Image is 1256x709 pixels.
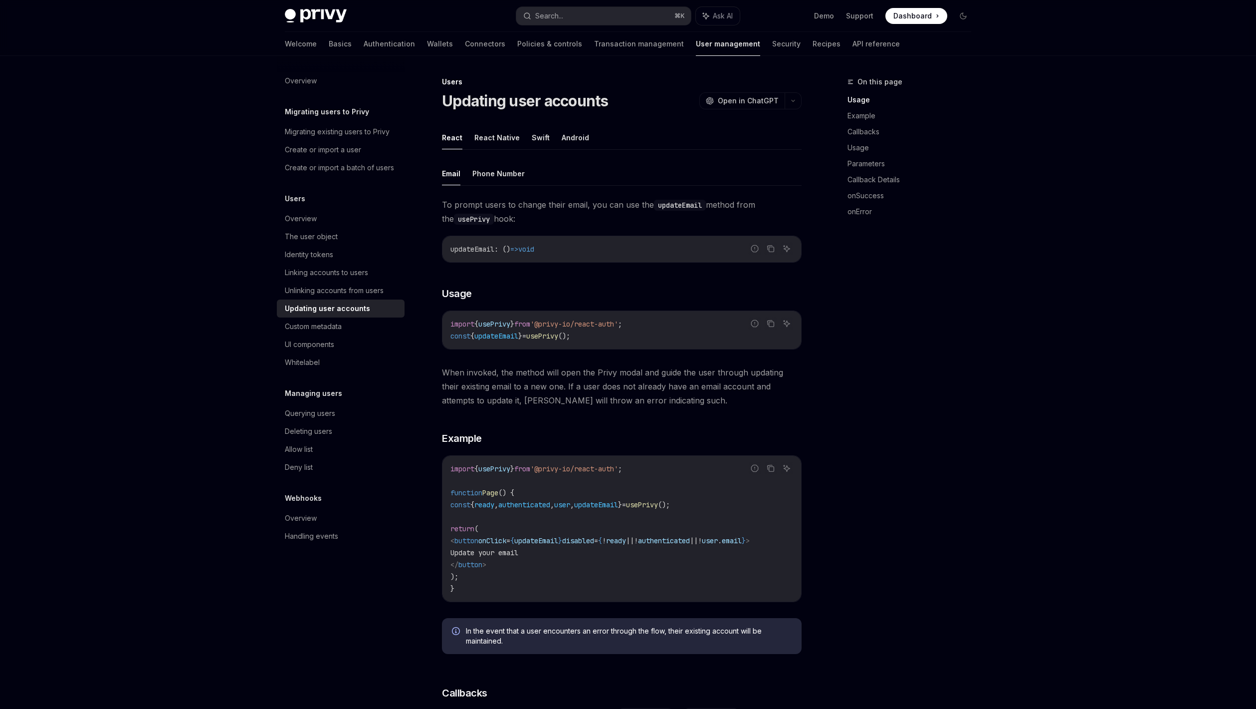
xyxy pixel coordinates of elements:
span: const [450,332,470,341]
span: ; [618,464,622,473]
span: (); [658,500,670,509]
a: Connectors [465,32,505,56]
span: updateEmail [574,500,618,509]
span: Dashboard [893,11,932,21]
a: Deleting users [277,422,405,440]
button: Report incorrect code [748,242,761,255]
code: updateEmail [654,200,706,211]
a: Create or import a batch of users [277,159,405,177]
span: || [690,536,698,545]
a: Transaction management [594,32,684,56]
span: email [722,536,742,545]
span: , [570,500,574,509]
span: Update your email [450,548,518,557]
span: . [718,536,722,545]
code: usePrivy [454,214,494,225]
a: Basics [329,32,352,56]
a: Support [846,11,873,21]
span: { [510,536,514,545]
span: > [482,560,486,569]
button: Email [442,162,460,185]
div: Search... [535,10,563,22]
span: button [458,560,482,569]
a: UI components [277,336,405,354]
a: The user object [277,228,405,246]
span: usePrivy [626,500,658,509]
a: Overview [277,509,405,527]
a: Example [847,108,979,124]
a: Custom metadata [277,318,405,336]
span: < [450,536,454,545]
a: Callback Details [847,172,979,188]
span: => [510,245,518,254]
span: updateEmail [474,332,518,341]
a: Unlinking accounts from users [277,282,405,300]
img: dark logo [285,9,347,23]
div: Unlinking accounts from users [285,285,384,297]
span: function [450,488,482,497]
a: onError [847,204,979,220]
a: onSuccess [847,188,979,204]
button: Open in ChatGPT [699,92,785,109]
span: = [594,536,598,545]
span: updateEmail [514,536,558,545]
a: Welcome [285,32,317,56]
button: Phone Number [472,162,525,185]
span: '@privy-io/react-auth' [530,464,618,473]
a: Deny list [277,458,405,476]
span: Ask AI [713,11,733,21]
button: Copy the contents from the code block [764,462,777,475]
span: ! [634,536,638,545]
span: () { [498,488,514,497]
a: Parameters [847,156,979,172]
span: , [550,500,554,509]
span: { [470,332,474,341]
span: On this page [857,76,902,88]
div: Querying users [285,407,335,419]
button: React [442,126,462,149]
span: ; [618,320,622,329]
span: const [450,500,470,509]
span: || [626,536,634,545]
span: user [702,536,718,545]
a: Security [772,32,801,56]
div: Allow list [285,443,313,455]
div: Deny list [285,461,313,473]
a: Callbacks [847,124,979,140]
span: import [450,320,474,329]
div: Overview [285,75,317,87]
a: Allow list [277,440,405,458]
button: Report incorrect code [748,317,761,330]
span: } [510,464,514,473]
a: Demo [814,11,834,21]
button: Android [562,126,589,149]
h5: Migrating users to Privy [285,106,369,118]
span: } [618,500,622,509]
span: , [494,500,498,509]
span: ); [450,572,458,581]
span: = [506,536,510,545]
div: Overview [285,512,317,524]
button: Copy the contents from the code block [764,317,777,330]
span: { [598,536,602,545]
a: Handling events [277,527,405,545]
span: updateEmail [450,245,494,254]
button: Search...⌘K [516,7,691,25]
span: Usage [442,287,472,301]
span: > [746,536,750,545]
button: Copy the contents from the code block [764,242,777,255]
a: Recipes [813,32,840,56]
span: ready [606,536,626,545]
div: Deleting users [285,425,332,437]
span: ! [602,536,606,545]
div: Migrating existing users to Privy [285,126,390,138]
span: ! [698,536,702,545]
span: authenticated [638,536,690,545]
div: Updating user accounts [285,303,370,315]
span: } [510,320,514,329]
span: onClick [478,536,506,545]
span: When invoked, the method will open the Privy modal and guide the user through updating their exis... [442,365,802,407]
span: } [742,536,746,545]
a: Querying users [277,404,405,422]
h1: Updating user accounts [442,92,609,110]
